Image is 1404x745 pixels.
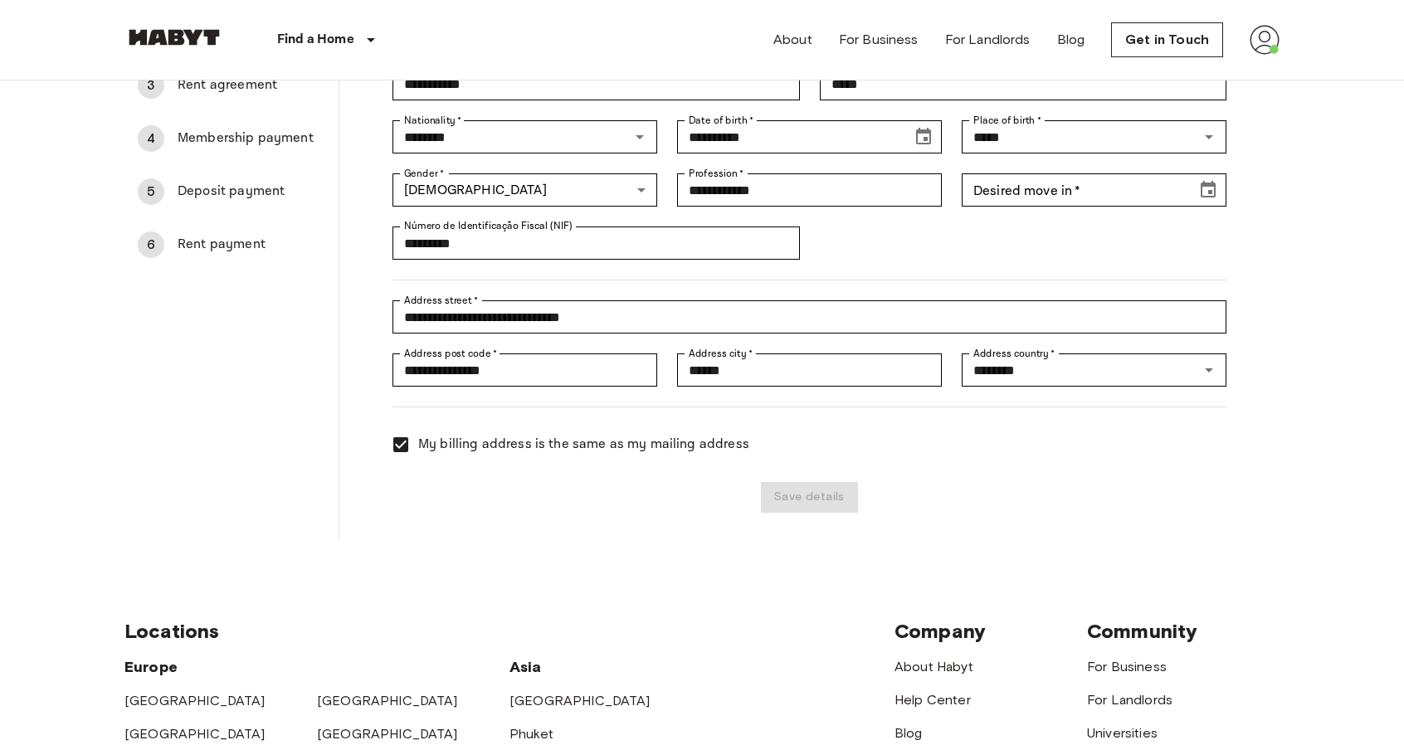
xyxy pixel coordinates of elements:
[1087,659,1167,674] a: For Business
[689,166,744,181] label: Profession
[839,30,919,50] a: For Business
[178,182,325,202] span: Deposit payment
[124,693,266,708] a: [GEOGRAPHIC_DATA]
[895,725,923,741] a: Blog
[404,219,573,233] label: Número de Identificação Fiscal (NIF)
[1057,30,1085,50] a: Blog
[689,346,753,361] label: Address city
[138,178,164,205] div: 5
[404,113,462,128] label: Nationality
[392,353,657,387] div: Address post code
[945,30,1031,50] a: For Landlords
[277,30,354,50] p: Find a Home
[124,658,178,676] span: Europe
[1087,692,1172,708] a: For Landlords
[973,346,1055,361] label: Address country
[677,173,942,207] div: Profession
[628,125,651,149] button: Open
[1250,25,1280,55] img: avatar
[317,726,458,742] a: [GEOGRAPHIC_DATA]
[317,693,458,708] a: [GEOGRAPHIC_DATA]
[973,113,1041,128] label: Place of birth
[773,30,812,50] a: About
[509,726,553,742] a: Phuket
[404,346,497,361] label: Address post code
[138,231,164,258] div: 6
[138,125,164,152] div: 4
[124,66,339,105] div: 3Rent agreement
[895,659,973,674] a: About Habyt
[677,353,942,387] div: Address city
[1192,173,1225,207] button: Choose date
[895,692,971,708] a: Help Center
[178,235,325,255] span: Rent payment
[509,658,542,676] span: Asia
[392,67,799,100] div: First name
[895,619,986,643] span: Company
[392,226,799,260] div: Número de Identificação Fiscal (NIF)
[392,300,1226,334] div: Address street
[404,166,444,181] label: Gender
[178,75,325,95] span: Rent agreement
[907,120,940,153] button: Choose date, selected date is Sep 12, 1991
[124,119,339,158] div: 4Membership payment
[124,225,339,265] div: 6Rent payment
[1087,619,1197,643] span: Community
[1197,358,1221,382] button: Open
[124,726,266,742] a: [GEOGRAPHIC_DATA]
[820,67,1226,100] div: Last name
[124,172,339,212] div: 5Deposit payment
[689,113,753,128] label: Date of birth
[418,435,749,455] span: My billing address is the same as my mailing address
[178,129,325,149] span: Membership payment
[509,693,651,708] a: [GEOGRAPHIC_DATA]
[404,293,479,308] label: Address street
[1197,125,1221,149] button: Open
[1111,22,1223,57] a: Get in Touch
[392,173,657,207] div: [DEMOGRAPHIC_DATA]
[1087,725,1158,741] a: Universities
[124,619,219,643] span: Locations
[138,72,164,99] div: 3
[124,29,224,46] img: Habyt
